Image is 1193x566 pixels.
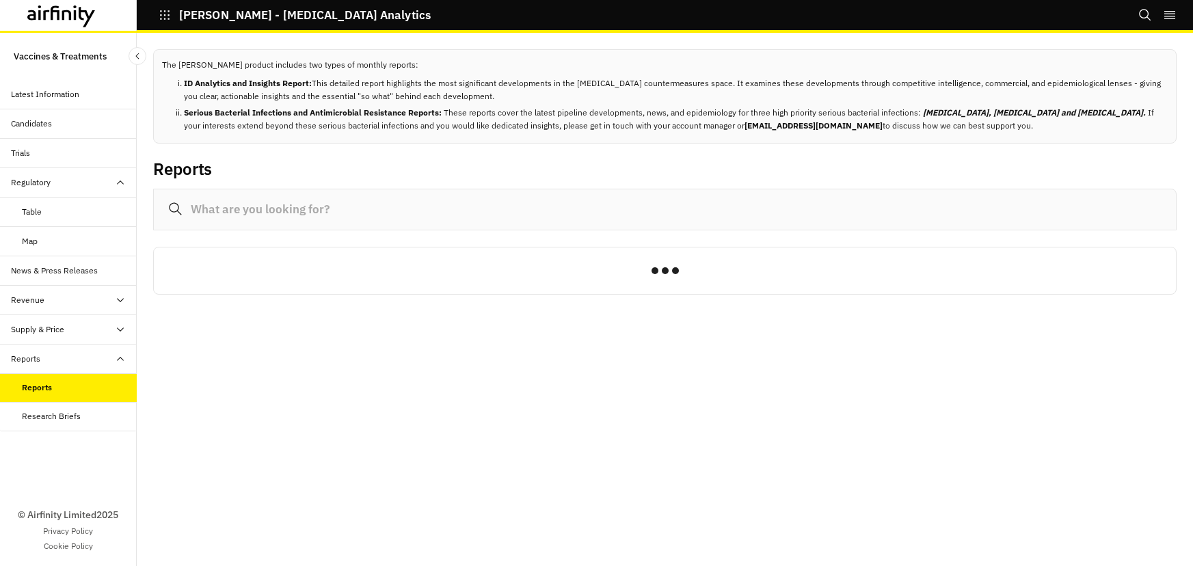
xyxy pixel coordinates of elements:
[11,265,98,277] div: News & Press Releases
[22,235,38,247] div: Map
[22,206,42,218] div: Table
[11,176,51,189] div: Regulatory
[14,44,107,69] p: Vaccines & Treatments
[22,381,52,394] div: Reports
[129,47,146,65] button: Close Sidebar
[11,323,64,336] div: Supply & Price
[159,3,431,27] button: [PERSON_NAME] - [MEDICAL_DATA] Analytics
[184,106,1168,132] li: These reports cover the latest pipeline developments, news, and epidemiology for three high prior...
[11,88,79,100] div: Latest Information
[44,540,93,552] a: Cookie Policy
[745,120,883,131] b: [EMAIL_ADDRESS][DOMAIN_NAME]
[153,159,212,179] h2: Reports
[153,49,1177,144] div: The [PERSON_NAME] product includes two types of monthly reports:
[923,107,1146,118] b: [MEDICAL_DATA], [MEDICAL_DATA] and [MEDICAL_DATA].
[184,78,312,88] b: ID Analytics and Insights Report:
[1138,3,1152,27] button: Search
[184,107,444,118] b: Serious Bacterial Infections and Antimicrobial Resistance Reports:
[11,147,30,159] div: Trials
[11,294,44,306] div: Revenue
[43,525,93,537] a: Privacy Policy
[18,508,118,522] p: © Airfinity Limited 2025
[184,77,1168,103] li: This detailed report highlights the most significant developments in the [MEDICAL_DATA] counterme...
[22,410,81,422] div: Research Briefs
[11,353,40,365] div: Reports
[153,189,1177,230] input: What are you looking for?
[11,118,52,130] div: Candidates
[179,9,431,21] p: [PERSON_NAME] - [MEDICAL_DATA] Analytics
